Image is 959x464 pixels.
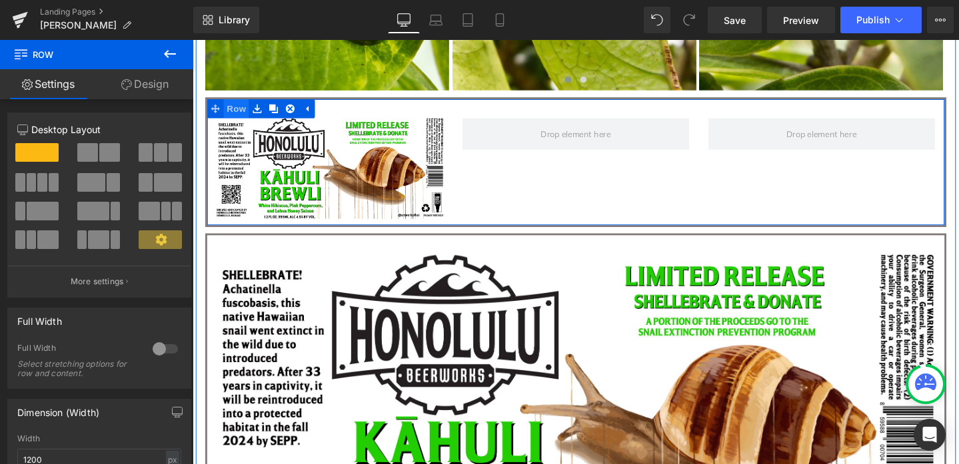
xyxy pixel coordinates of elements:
[33,63,59,83] span: Row
[914,419,946,451] div: Open Intercom Messenger
[40,7,193,17] a: Landing Pages
[193,7,259,33] a: New Library
[17,343,139,357] div: Full Width
[71,276,124,288] p: More settings
[8,266,191,297] button: More settings
[420,7,452,33] a: Laptop
[40,20,117,31] span: [PERSON_NAME]
[783,13,819,27] span: Preview
[452,7,484,33] a: Tablet
[17,359,137,378] div: Select stretching options for row and content.
[94,63,111,83] a: Remove Row
[676,7,702,33] button: Redo
[111,63,129,83] a: Expand / Collapse
[17,399,99,418] div: Dimension (Width)
[484,7,516,33] a: Mobile
[77,63,94,83] a: Clone Row
[219,14,250,26] span: Library
[856,15,890,25] span: Publish
[388,7,420,33] a: Desktop
[13,40,147,69] span: Row
[767,7,835,33] a: Preview
[17,122,181,136] p: Desktop Layout
[644,7,670,33] button: Undo
[97,69,193,99] a: Design
[17,434,181,443] div: Width
[59,63,77,83] a: Save row
[927,7,954,33] button: More
[17,308,62,327] div: Full Width
[840,7,922,33] button: Publish
[724,13,746,27] span: Save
